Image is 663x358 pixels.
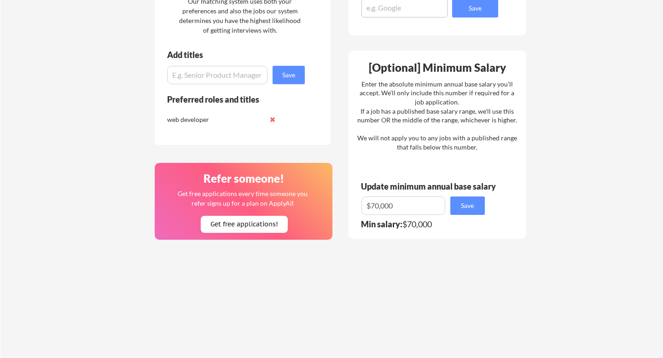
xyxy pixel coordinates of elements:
[352,62,523,73] div: [Optional] Minimum Salary
[357,80,517,152] div: Enter the absolute minimum annual base salary you'll accept. We'll only include this number if re...
[450,196,485,215] button: Save
[167,95,292,104] div: Preferred roles and titles
[361,182,499,191] div: Update minimum annual base salary
[167,51,297,59] div: Add titles
[201,216,288,233] button: Get free applications!
[361,219,402,229] strong: Min salary:
[361,196,445,215] input: E.g. $100,000
[177,189,308,208] div: Get free applications every time someone you refer signs up for a plan on ApplyAll
[361,220,491,228] div: $70,000
[167,115,264,124] div: web developer
[158,173,330,184] div: Refer someone!
[167,66,268,84] input: E.g. Senior Product Manager
[273,66,305,84] button: Save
